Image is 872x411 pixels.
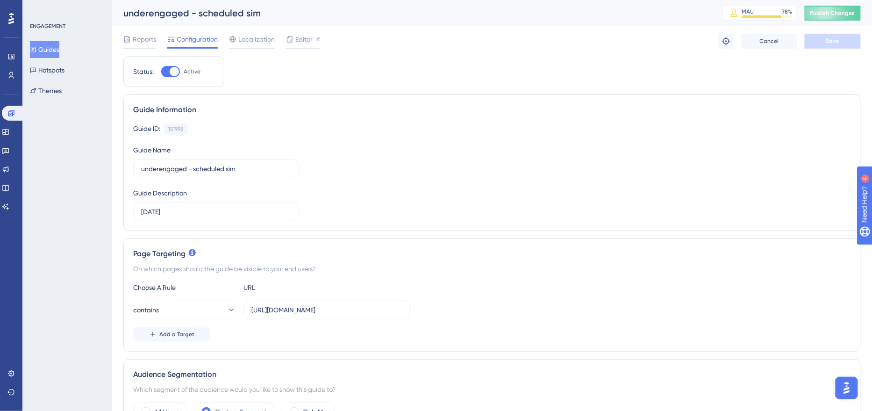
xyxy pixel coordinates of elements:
div: Status: [133,66,154,77]
span: Configuration [177,34,218,45]
div: Guide ID: [133,123,160,135]
iframe: UserGuiding AI Assistant Launcher [833,374,861,402]
span: Localization [238,34,275,45]
span: Save [826,37,839,45]
button: Add a Target [133,327,210,342]
button: Save [805,34,861,49]
div: ENGAGEMENT [30,22,65,30]
div: Page Targeting [133,248,851,260]
span: Active [184,68,200,75]
div: MAU [742,8,754,15]
div: 4 [65,5,68,12]
button: Hotspots [30,62,64,79]
input: Type your Guide’s Description here [141,207,292,217]
div: 151998 [168,125,184,133]
span: contains [133,304,159,316]
button: Guides [30,41,59,58]
div: Which segment of the audience would you like to show this guide to? [133,384,851,395]
span: Publish Changes [810,9,855,17]
span: Need Help? [22,2,58,14]
span: Add a Target [159,331,194,338]
div: underengaged - scheduled sim [123,7,699,20]
div: Guide Information [133,104,851,115]
div: Audience Segmentation [133,369,851,380]
input: Type your Guide’s Name here [141,164,292,174]
button: Publish Changes [805,6,861,21]
button: Cancel [741,34,797,49]
span: Reports [133,34,156,45]
div: Guide Name [133,144,171,156]
div: 78 % [782,8,793,15]
div: URL [243,282,346,293]
div: Guide Description [133,187,187,199]
button: contains [133,301,236,319]
input: yourwebsite.com/path [251,305,402,315]
div: Choose A Rule [133,282,236,293]
button: Themes [30,82,62,99]
span: Editor [295,34,313,45]
span: Cancel [760,37,779,45]
div: On which pages should the guide be visible to your end users? [133,263,851,274]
